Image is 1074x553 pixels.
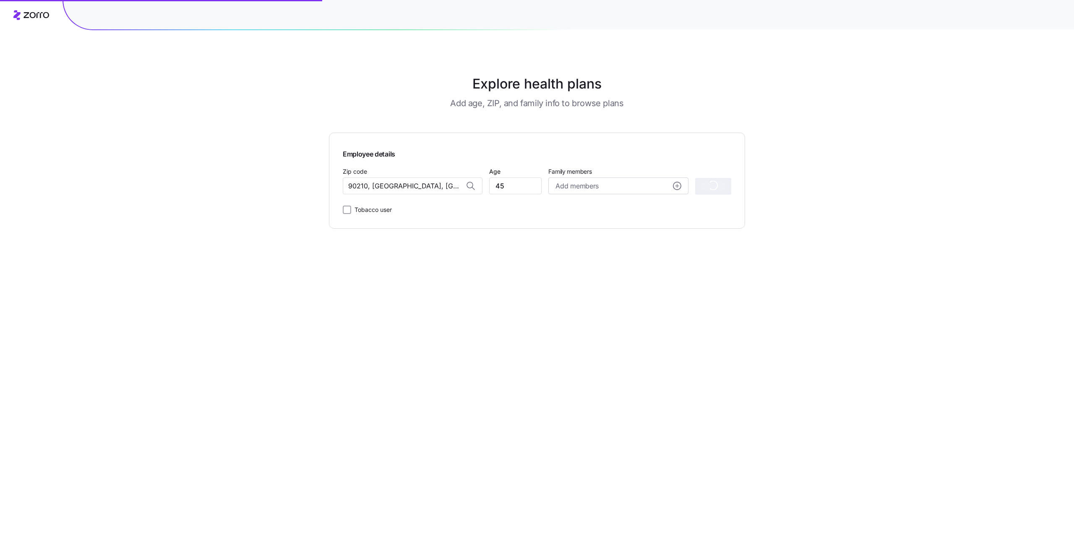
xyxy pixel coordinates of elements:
label: Zip code [343,167,367,176]
span: Family members [548,167,688,176]
input: Age [489,177,542,194]
span: Add members [555,181,598,191]
label: Age [489,167,501,176]
h3: Add age, ZIP, and family info to browse plans [450,97,623,109]
button: Add membersadd icon [548,177,688,194]
svg: add icon [673,182,681,190]
span: Employee details [343,146,395,159]
h1: Explore health plans [350,74,725,94]
label: Tobacco user [351,205,392,215]
input: Zip code [343,177,482,194]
